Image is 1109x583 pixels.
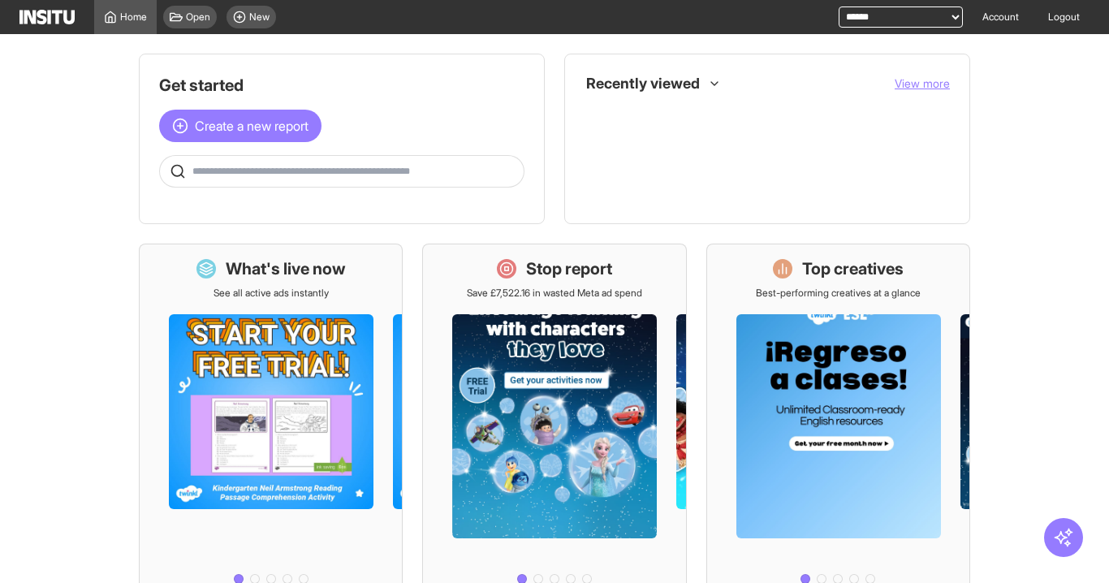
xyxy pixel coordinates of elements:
[159,110,321,142] button: Create a new report
[526,257,612,280] h1: Stop report
[195,116,309,136] span: Create a new report
[756,287,921,300] p: Best-performing creatives at a glance
[226,257,346,280] h1: What's live now
[214,287,329,300] p: See all active ads instantly
[895,76,950,90] span: View more
[120,11,147,24] span: Home
[159,74,524,97] h1: Get started
[467,287,642,300] p: Save £7,522.16 in wasted Meta ad spend
[802,257,904,280] h1: Top creatives
[895,76,950,92] button: View more
[19,10,75,24] img: Logo
[249,11,270,24] span: New
[186,11,210,24] span: Open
